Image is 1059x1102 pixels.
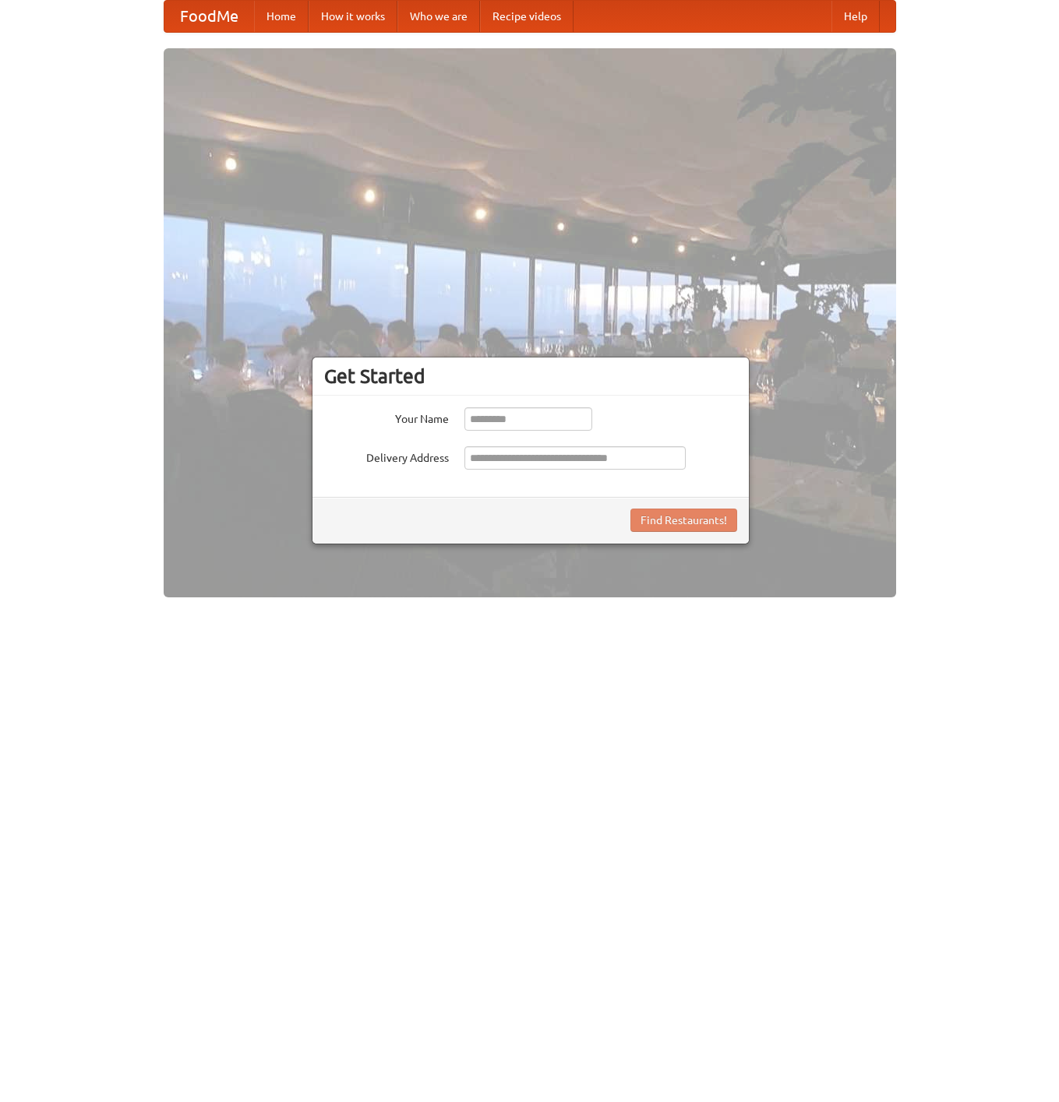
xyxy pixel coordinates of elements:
[397,1,480,32] a: Who we are
[480,1,574,32] a: Recipe videos
[309,1,397,32] a: How it works
[630,509,737,532] button: Find Restaurants!
[324,446,449,466] label: Delivery Address
[254,1,309,32] a: Home
[324,407,449,427] label: Your Name
[324,364,737,388] h3: Get Started
[164,1,254,32] a: FoodMe
[831,1,880,32] a: Help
